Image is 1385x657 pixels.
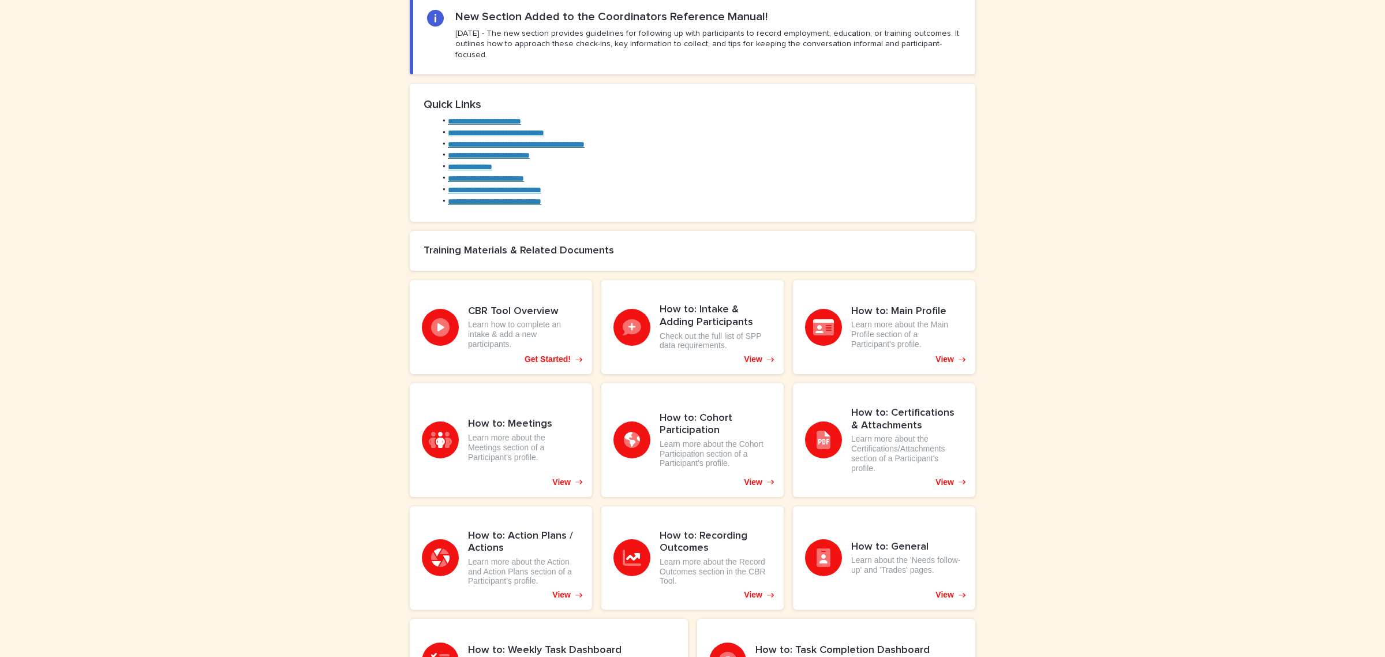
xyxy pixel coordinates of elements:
[468,418,580,431] h3: How to: Meetings
[660,412,772,437] h3: How to: Cohort Participation
[410,383,592,497] a: View
[744,354,762,364] p: View
[851,407,963,432] h3: How to: Certifications & Attachments
[468,644,676,657] h3: How to: Weekly Task Dashboard
[468,557,580,586] p: Learn more about the Action and Action Plans section of a Participant's profile.
[660,530,772,555] h3: How to: Recording Outcomes
[755,644,963,657] h3: How to: Task Completion Dashboard
[468,530,580,555] h3: How to: Action Plans / Actions
[468,320,580,349] p: Learn how to complete an intake & add a new participants.
[525,354,571,364] p: Get Started!
[424,245,961,257] h2: Training Materials & Related Documents
[552,477,571,487] p: View
[935,590,954,600] p: View
[851,541,963,554] h3: How to: General
[468,433,580,462] p: Learn more about the Meetings section of a Participant's profile.
[793,280,975,374] a: View
[793,383,975,497] a: View
[410,506,592,610] a: View
[660,331,772,351] p: Check out the full list of SPP data requirements.
[851,320,963,349] p: Learn more about the Main Profile section of a Participant's profile.
[851,305,963,318] h3: How to: Main Profile
[851,555,963,575] p: Learn about the 'Needs follow-up' and 'Trades' pages.
[660,439,772,468] p: Learn more about the Cohort Participation section of a Participant's profile.
[468,305,580,318] h3: CBR Tool Overview
[601,280,784,374] a: View
[660,557,772,586] p: Learn more about the Record Outcomes section in the CBR Tool.
[935,477,954,487] p: View
[601,383,784,497] a: View
[851,434,963,473] p: Learn more about the Certifications/Attachments section of a Participant's profile.
[424,98,961,111] h2: Quick Links
[601,506,784,610] a: View
[455,10,768,24] h2: New Section Added to the Coordinators Reference Manual!
[552,590,571,600] p: View
[410,280,592,374] a: Get Started!
[935,354,954,364] p: View
[744,477,762,487] p: View
[455,28,961,60] p: [DATE] - The new section provides guidelines for following up with participants to record employm...
[660,304,772,328] h3: How to: Intake & Adding Participants
[793,506,975,610] a: View
[744,590,762,600] p: View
